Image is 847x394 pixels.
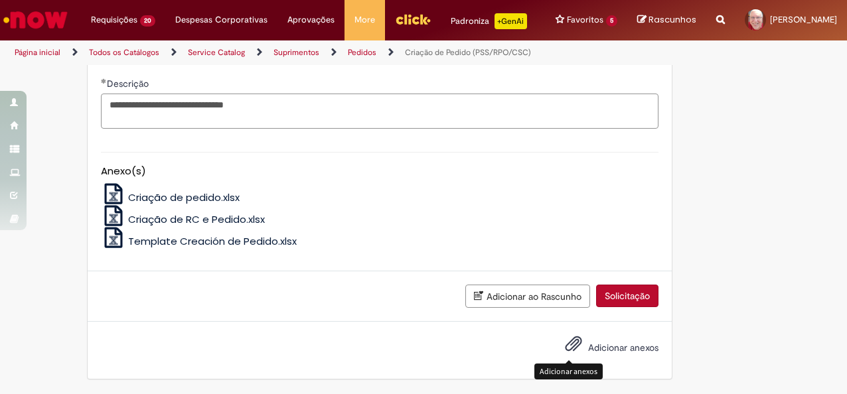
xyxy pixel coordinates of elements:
a: Criação de pedido.xlsx [101,190,240,204]
span: More [354,13,375,27]
a: Suprimentos [273,47,319,58]
span: Favoritos [567,13,603,27]
span: Template Creación de Pedido.xlsx [128,234,297,248]
a: Template Creación de Pedido.xlsx [101,234,297,248]
span: Rascunhos [649,13,696,26]
span: 20 [140,15,155,27]
span: Descrição [107,78,151,90]
a: Rascunhos [637,14,696,27]
a: Página inicial [15,47,60,58]
span: Criação de RC e Pedido.xlsx [128,212,265,226]
a: Criação de Pedido (PSS/RPO/CSC) [405,47,531,58]
h5: Anexo(s) [101,166,658,177]
button: Solicitação [596,285,658,307]
a: Pedidos [348,47,376,58]
button: Adicionar anexos [562,332,585,362]
p: +GenAi [495,13,527,29]
div: Adicionar anexos [534,363,603,379]
span: Criação de pedido.xlsx [128,190,240,204]
span: Obrigatório Preenchido [101,78,107,84]
img: ServiceNow [1,7,70,33]
textarea: Descrição [101,94,658,129]
span: 5 [606,15,617,27]
div: Padroniza [451,13,527,29]
span: Adicionar anexos [588,342,658,354]
ul: Trilhas de página [10,40,555,65]
span: [PERSON_NAME] [770,14,837,25]
span: Despesas Corporativas [175,13,268,27]
span: Aprovações [287,13,335,27]
a: Todos os Catálogos [89,47,159,58]
a: Service Catalog [188,47,245,58]
img: click_logo_yellow_360x200.png [395,9,431,29]
span: Requisições [91,13,137,27]
a: Criação de RC e Pedido.xlsx [101,212,266,226]
button: Adicionar ao Rascunho [465,285,590,308]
